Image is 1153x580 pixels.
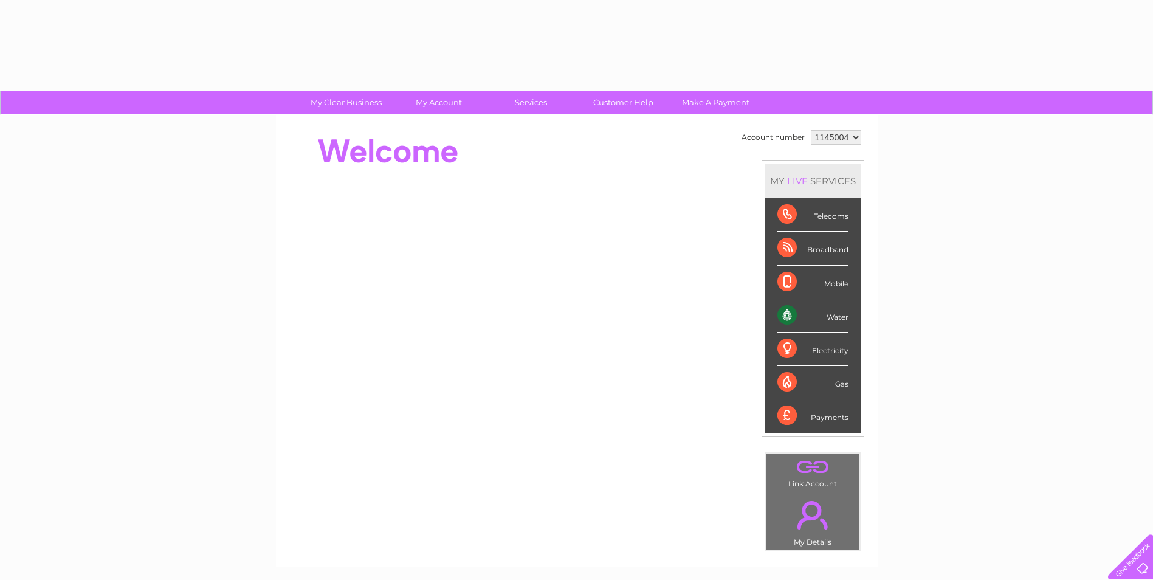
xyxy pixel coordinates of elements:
td: Account number [738,127,808,148]
div: LIVE [785,175,810,187]
a: Services [481,91,581,114]
td: Link Account [766,453,860,491]
a: My Clear Business [296,91,396,114]
div: Mobile [777,266,848,299]
a: Customer Help [573,91,673,114]
div: Broadband [777,232,848,265]
div: Telecoms [777,198,848,232]
div: Water [777,299,848,333]
a: . [769,494,856,536]
div: Electricity [777,333,848,366]
div: Gas [777,366,848,399]
a: My Account [388,91,489,114]
div: MY SERVICES [765,164,861,198]
a: . [769,457,856,478]
div: Payments [777,399,848,432]
a: Make A Payment [666,91,766,114]
td: My Details [766,491,860,550]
